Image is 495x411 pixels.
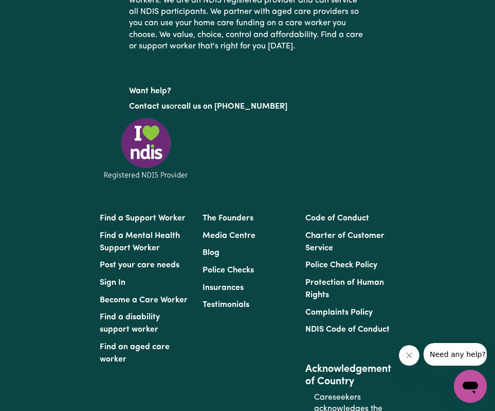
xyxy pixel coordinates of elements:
[203,249,219,257] a: Blog
[100,232,180,252] a: Find a Mental Health Support Worker
[129,97,366,116] p: or
[305,261,377,269] a: Police Check Policy
[100,116,192,181] img: Registered NDIS provider
[305,279,384,299] a: Protection of Human Rights
[203,214,253,222] a: The Founders
[129,102,170,111] a: Contact us
[399,345,419,366] iframe: Close message
[454,370,487,403] iframe: Button to launch messaging window
[100,214,186,222] a: Find a Support Worker
[177,102,287,111] a: call us on [PHONE_NUMBER]
[100,279,125,287] a: Sign In
[305,309,373,317] a: Complaints Policy
[305,232,384,252] a: Charter of Customer Service
[305,363,396,388] h2: Acknowledgement of Country
[424,343,487,366] iframe: Message from company
[203,301,249,309] a: Testimonials
[203,232,255,240] a: Media Centre
[100,261,179,269] a: Post your care needs
[203,266,254,275] a: Police Checks
[129,81,366,97] p: Want help?
[305,326,390,334] a: NDIS Code of Conduct
[100,343,170,364] a: Find an aged care worker
[305,214,369,222] a: Code of Conduct
[100,313,160,334] a: Find a disability support worker
[203,284,244,292] a: Insurances
[100,296,188,304] a: Become a Care Worker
